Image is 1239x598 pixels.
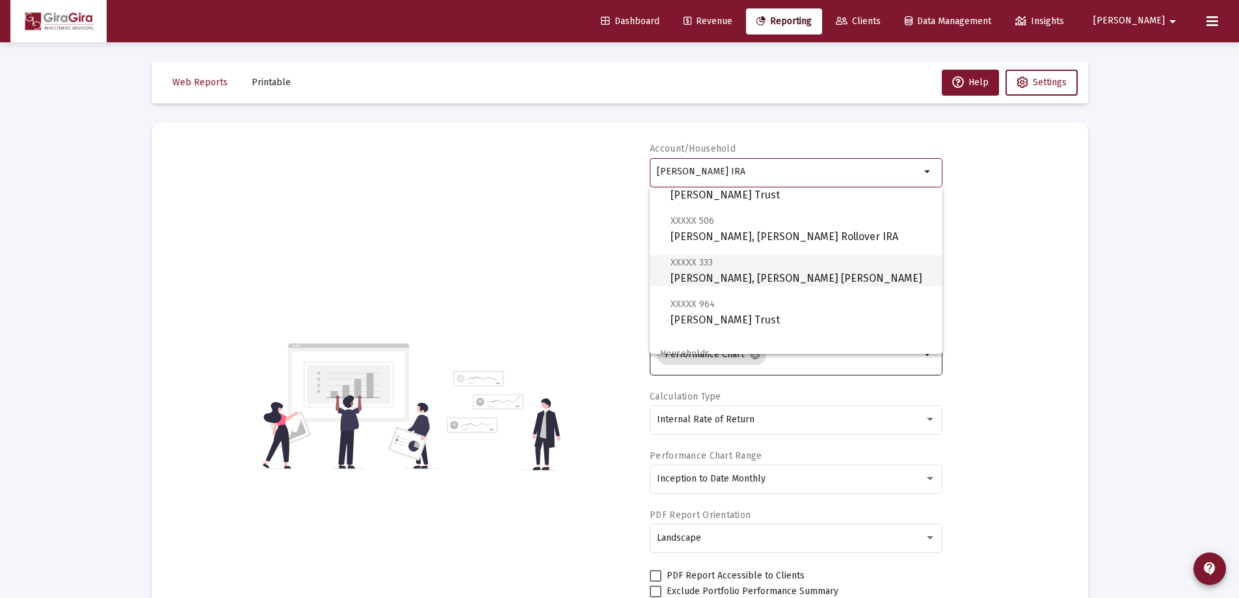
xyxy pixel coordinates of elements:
[650,143,736,154] label: Account/Household
[671,257,713,268] span: XXXXX 333
[671,215,714,226] span: XXXXX 506
[1015,16,1064,27] span: Insights
[920,347,936,362] mat-icon: arrow_drop_down
[657,344,766,365] mat-chip: Performance Chart
[447,371,561,470] img: reporting-alt
[673,8,743,34] a: Revenue
[894,8,1002,34] a: Data Management
[650,510,751,521] label: PDF Report Orientation
[657,167,920,177] input: Search or select an account or household
[591,8,670,34] a: Dashboard
[650,338,942,370] span: Households
[20,8,97,34] img: Dashboard
[657,532,701,543] span: Landscape
[650,391,721,402] label: Calculation Type
[671,171,932,203] span: [PERSON_NAME] Trust
[657,473,766,484] span: Inception to Date Monthly
[162,70,238,96] button: Web Reports
[1033,77,1067,88] span: Settings
[952,77,989,88] span: Help
[657,414,754,425] span: Internal Rate of Return
[1078,8,1196,34] button: [PERSON_NAME]
[942,70,999,96] button: Help
[260,342,439,470] img: reporting
[920,164,936,180] mat-icon: arrow_drop_down
[671,296,932,328] span: [PERSON_NAME] Trust
[671,299,715,310] span: XXXXX 964
[825,8,891,34] a: Clients
[905,16,991,27] span: Data Management
[684,16,732,27] span: Revenue
[657,342,920,368] mat-chip-list: Selection
[252,77,291,88] span: Printable
[756,16,812,27] span: Reporting
[746,8,822,34] a: Reporting
[667,568,805,584] span: PDF Report Accessible to Clients
[1165,8,1180,34] mat-icon: arrow_drop_down
[241,70,301,96] button: Printable
[1006,70,1078,96] button: Settings
[836,16,881,27] span: Clients
[1202,561,1218,577] mat-icon: contact_support
[749,349,761,360] mat-icon: cancel
[650,450,762,461] label: Performance Chart Range
[1005,8,1074,34] a: Insights
[601,16,659,27] span: Dashboard
[172,77,228,88] span: Web Reports
[1093,16,1165,27] span: [PERSON_NAME]
[671,213,932,245] span: [PERSON_NAME], [PERSON_NAME] Rollover IRA
[671,254,932,286] span: [PERSON_NAME], [PERSON_NAME] [PERSON_NAME]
